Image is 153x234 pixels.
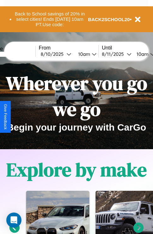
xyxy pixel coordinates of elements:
[41,51,67,57] div: 8 / 10 / 2025
[12,9,88,29] button: Back to School savings of 20% in select cities! Ends [DATE] 10am PT.Use code:
[39,51,73,57] button: 8/10/2025
[88,17,130,22] b: BACK2SCHOOL20
[133,51,150,57] div: 10am
[102,51,127,57] div: 8 / 11 / 2025
[39,45,98,51] label: From
[6,213,21,228] div: Open Intercom Messenger
[6,157,147,183] h1: Explore by make
[73,51,98,57] button: 10am
[3,104,8,130] div: Give Feedback
[75,51,92,57] div: 10am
